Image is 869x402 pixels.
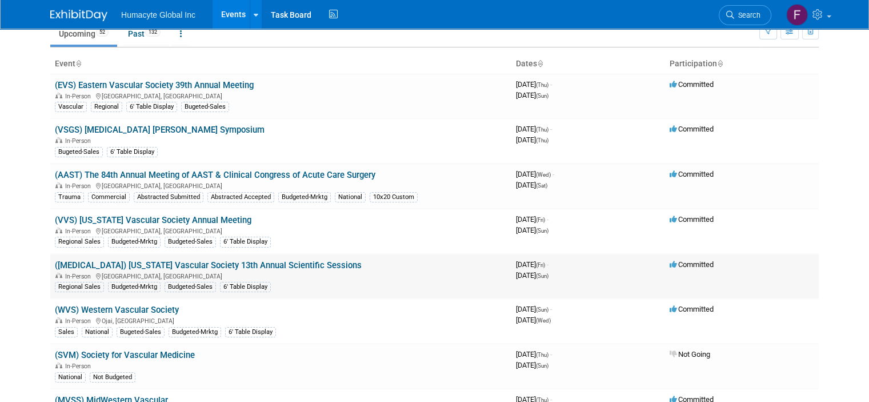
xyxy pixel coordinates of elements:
span: Not Going [670,350,710,359]
div: [GEOGRAPHIC_DATA], [GEOGRAPHIC_DATA] [55,91,507,100]
div: Budgeted-Sales [165,237,216,247]
a: ([MEDICAL_DATA]) [US_STATE] Vascular Society 13th Annual Scientific Sessions [55,260,362,270]
div: 6' Table Display [126,102,177,112]
div: 10x20 Custom [370,192,418,202]
span: - [552,170,554,178]
span: [DATE] [516,305,552,313]
span: [DATE] [516,316,551,324]
span: In-Person [65,182,94,190]
a: Sort by Participation Type [717,59,723,68]
span: (Sat) [536,182,547,189]
span: In-Person [65,363,94,370]
img: In-Person Event [55,273,62,278]
div: 6' Table Display [220,282,271,292]
div: Ojai, [GEOGRAPHIC_DATA] [55,316,507,325]
span: [DATE] [516,260,548,269]
span: 52 [96,28,109,37]
div: Budgeted-Mrktg [278,192,331,202]
a: (WVS) Western Vascular Society [55,305,179,315]
th: Participation [665,54,819,74]
div: Bugeted-Sales [181,102,229,112]
div: 6' Table Display [225,327,276,337]
div: Budgeted-Mrktg [169,327,221,337]
div: Regional [91,102,122,112]
span: (Thu) [536,126,548,133]
div: Vascular [55,102,87,112]
img: In-Person Event [55,137,62,143]
span: (Fri) [536,262,545,268]
div: Commercial [88,192,130,202]
img: In-Person Event [55,317,62,323]
span: [DATE] [516,170,554,178]
div: National [82,327,113,337]
span: Committed [670,215,714,224]
span: (Sun) [536,93,548,99]
span: [DATE] [516,350,552,359]
span: - [550,125,552,133]
div: Sales [55,327,78,337]
div: [GEOGRAPHIC_DATA], [GEOGRAPHIC_DATA] [55,181,507,190]
a: Search [719,5,771,25]
span: (Thu) [536,352,548,358]
span: - [550,305,552,313]
span: Search [734,11,760,19]
a: (SVM) Society for Vascular Medicine [55,350,195,360]
div: Bugeted-Sales [117,327,165,337]
span: Humacyte Global Inc [121,10,195,19]
a: Sort by Start Date [537,59,543,68]
span: In-Person [65,137,94,145]
div: 6' Table Display [107,147,158,157]
span: [DATE] [516,361,548,369]
div: [GEOGRAPHIC_DATA], [GEOGRAPHIC_DATA] [55,226,507,235]
img: ExhibitDay [50,10,107,21]
span: (Sun) [536,273,548,279]
span: (Sun) [536,228,548,234]
span: Committed [670,125,714,133]
span: - [550,80,552,89]
span: [DATE] [516,136,548,144]
span: [DATE] [516,181,547,189]
a: (AAST) The 84th Annual Meeting of AAST & Clinical Congress of Acute Care Surgery [55,170,375,180]
span: Committed [670,260,714,269]
span: Committed [670,80,714,89]
span: - [550,350,552,359]
span: [DATE] [516,125,552,133]
div: Abstracted Accepted [207,192,274,202]
span: - [547,215,548,224]
span: [DATE] [516,80,552,89]
img: In-Person Event [55,363,62,368]
div: Not Budgeted [90,372,135,383]
span: (Sun) [536,307,548,313]
span: [DATE] [516,226,548,234]
span: (Thu) [536,82,548,88]
div: Budgeted-Sales [165,282,216,292]
span: Committed [670,170,714,178]
span: In-Person [65,273,94,280]
span: 132 [145,28,161,37]
a: (VSGS) [MEDICAL_DATA] [PERSON_NAME] Symposium [55,125,265,135]
span: (Fri) [536,217,545,223]
div: Abstracted Submitted [134,192,203,202]
div: Regional Sales [55,237,104,247]
span: (Wed) [536,172,551,178]
a: Upcoming52 [50,23,117,45]
span: [DATE] [516,271,548,280]
span: (Thu) [536,137,548,144]
span: Committed [670,305,714,313]
div: Regional Sales [55,282,104,292]
a: (EVS) Eastern Vascular Society 39th Annual Meeting [55,80,254,90]
span: In-Person [65,317,94,325]
a: Past132 [119,23,169,45]
img: Fulton Velez [786,4,808,26]
img: In-Person Event [55,228,62,233]
th: Event [50,54,511,74]
a: Sort by Event Name [75,59,81,68]
div: Budgeted-Mrktg [108,237,161,247]
div: Bugeted-Sales [55,147,103,157]
span: [DATE] [516,215,548,224]
div: [GEOGRAPHIC_DATA], [GEOGRAPHIC_DATA] [55,271,507,280]
div: 6' Table Display [220,237,271,247]
span: (Wed) [536,317,551,324]
div: Trauma [55,192,84,202]
div: National [335,192,366,202]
